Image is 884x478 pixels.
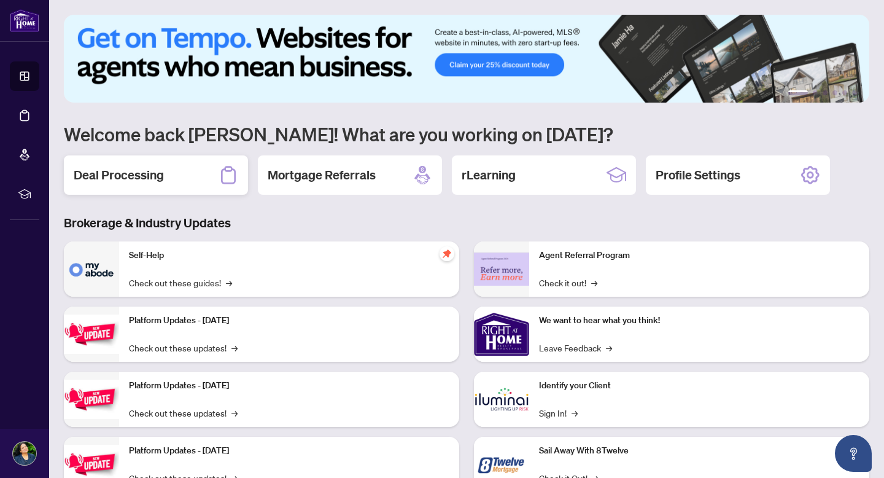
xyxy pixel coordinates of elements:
[539,276,597,289] a: Check it out!→
[64,380,119,418] img: Platform Updates - July 8, 2025
[656,167,740,184] h2: Profile Settings
[572,406,578,420] span: →
[129,341,238,355] a: Check out these updates!→
[835,435,872,472] button: Open asap
[832,90,837,95] button: 4
[64,214,869,232] h3: Brokerage & Industry Updates
[231,406,238,420] span: →
[539,406,578,420] a: Sign In!→
[129,276,232,289] a: Check out these guides!→
[10,9,39,32] img: logo
[440,246,454,261] span: pushpin
[539,444,859,458] p: Sail Away With 8Twelve
[852,90,857,95] button: 6
[823,90,828,95] button: 3
[268,167,376,184] h2: Mortgage Referrals
[129,444,449,458] p: Platform Updates - [DATE]
[813,90,818,95] button: 2
[74,167,164,184] h2: Deal Processing
[129,314,449,327] p: Platform Updates - [DATE]
[226,276,232,289] span: →
[64,241,119,297] img: Self-Help
[591,276,597,289] span: →
[474,307,529,362] img: We want to hear what you think!
[606,341,612,355] span: →
[539,249,859,262] p: Agent Referral Program
[231,341,238,355] span: →
[64,315,119,353] img: Platform Updates - July 21, 2025
[129,406,238,420] a: Check out these updates!→
[539,341,612,355] a: Leave Feedback→
[474,253,529,286] img: Agent Referral Program
[462,167,516,184] h2: rLearning
[788,90,808,95] button: 1
[539,314,859,327] p: We want to hear what you think!
[64,15,869,103] img: Slide 0
[842,90,847,95] button: 5
[13,442,36,465] img: Profile Icon
[539,379,859,393] p: Identify your Client
[64,122,869,146] h1: Welcome back [PERSON_NAME]! What are you working on [DATE]?
[474,372,529,427] img: Identify your Client
[129,379,449,393] p: Platform Updates - [DATE]
[129,249,449,262] p: Self-Help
